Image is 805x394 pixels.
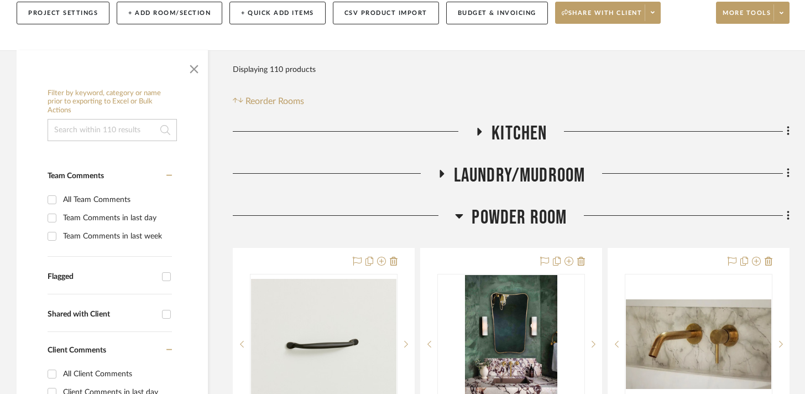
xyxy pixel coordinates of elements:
h6: Filter by keyword, category or name prior to exporting to Excel or Bulk Actions [48,89,177,115]
span: More tools [723,9,771,25]
button: CSV Product Import [333,2,439,24]
button: Reorder Rooms [233,95,304,108]
span: Kitchen [492,122,547,146]
span: Reorder Rooms [245,95,304,108]
span: Powder Room [472,206,567,230]
button: Budget & Invoicing [446,2,548,24]
button: Share with client [555,2,661,24]
img: Unlacquered Brass Wall Mount Faucet, Single Handle Hot & Cold Sink Tap, Vintage Solid Brass Mixer [626,299,771,389]
button: Project Settings [17,2,109,24]
button: More tools [716,2,790,24]
div: Team Comments in last day [63,209,169,227]
input: Search within 110 results [48,119,177,141]
span: Team Comments [48,172,104,180]
span: Laundry/Mudroom [454,164,586,188]
button: Close [183,56,205,78]
div: All Client Comments [63,365,169,383]
div: All Team Comments [63,191,169,209]
div: Team Comments in last week [63,227,169,245]
div: Displaying 110 products [233,59,316,81]
button: + Quick Add Items [229,2,326,24]
span: Client Comments [48,346,106,354]
span: Share with client [562,9,642,25]
div: Flagged [48,272,156,282]
div: Shared with Client [48,310,156,319]
button: + Add Room/Section [117,2,222,24]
